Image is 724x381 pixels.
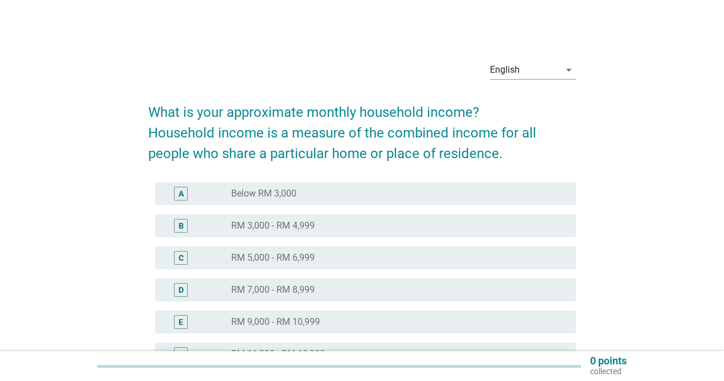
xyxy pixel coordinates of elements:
[179,348,183,360] div: F
[179,284,184,296] div: D
[179,220,184,232] div: B
[562,63,576,77] i: arrow_drop_down
[179,188,184,200] div: A
[231,316,320,328] label: RM 9,000 - RM 10,999
[231,252,315,264] label: RM 5,000 - RM 6,999
[590,366,627,376] p: collected
[179,316,183,328] div: E
[231,188,296,199] label: Below RM 3,000
[231,348,325,360] label: RM 11,000 - RM 12,999
[179,252,184,264] div: C
[231,284,315,296] label: RM 7,000 - RM 8,999
[231,220,315,231] label: RM 3,000 - RM 4,999
[490,65,520,75] div: English
[148,91,576,164] h2: What is your approximate monthly household income? Household income is a measure of the combined ...
[590,356,627,366] p: 0 points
